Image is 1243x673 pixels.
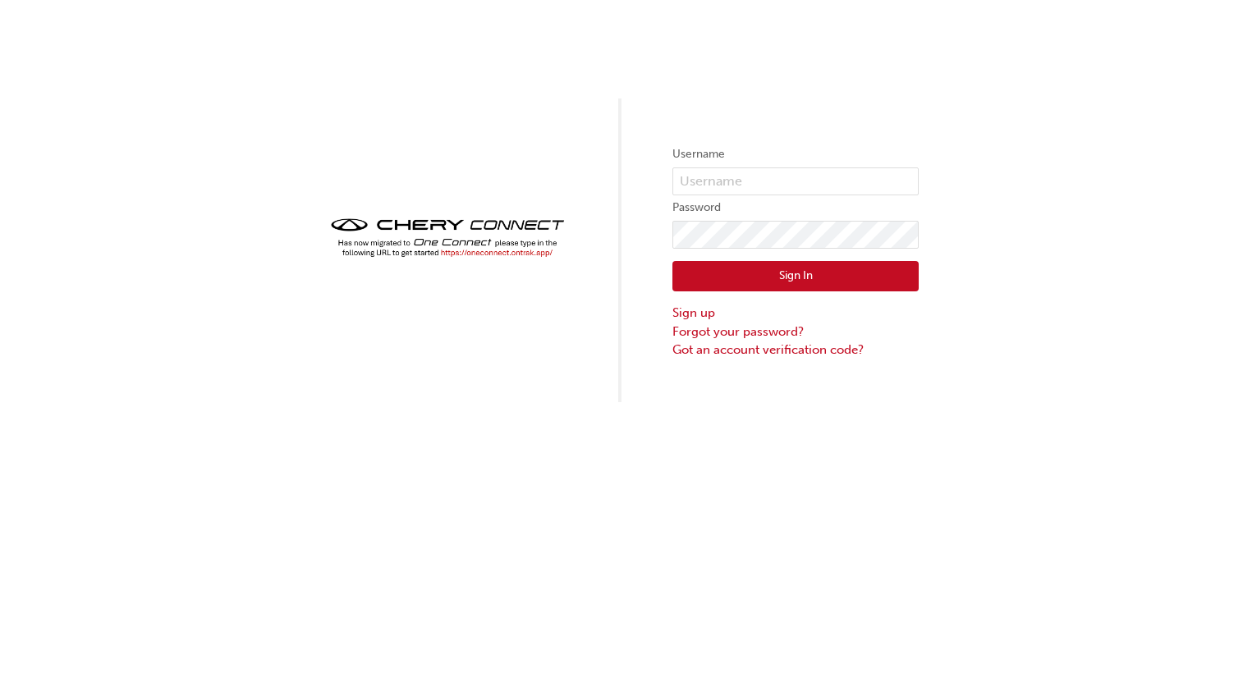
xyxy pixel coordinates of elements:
label: Username [672,144,919,164]
label: Password [672,198,919,217]
img: cheryconnect [324,213,571,262]
button: Sign In [672,261,919,292]
a: Forgot your password? [672,323,919,341]
a: Sign up [672,304,919,323]
a: Got an account verification code? [672,341,919,359]
input: Username [672,167,919,195]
